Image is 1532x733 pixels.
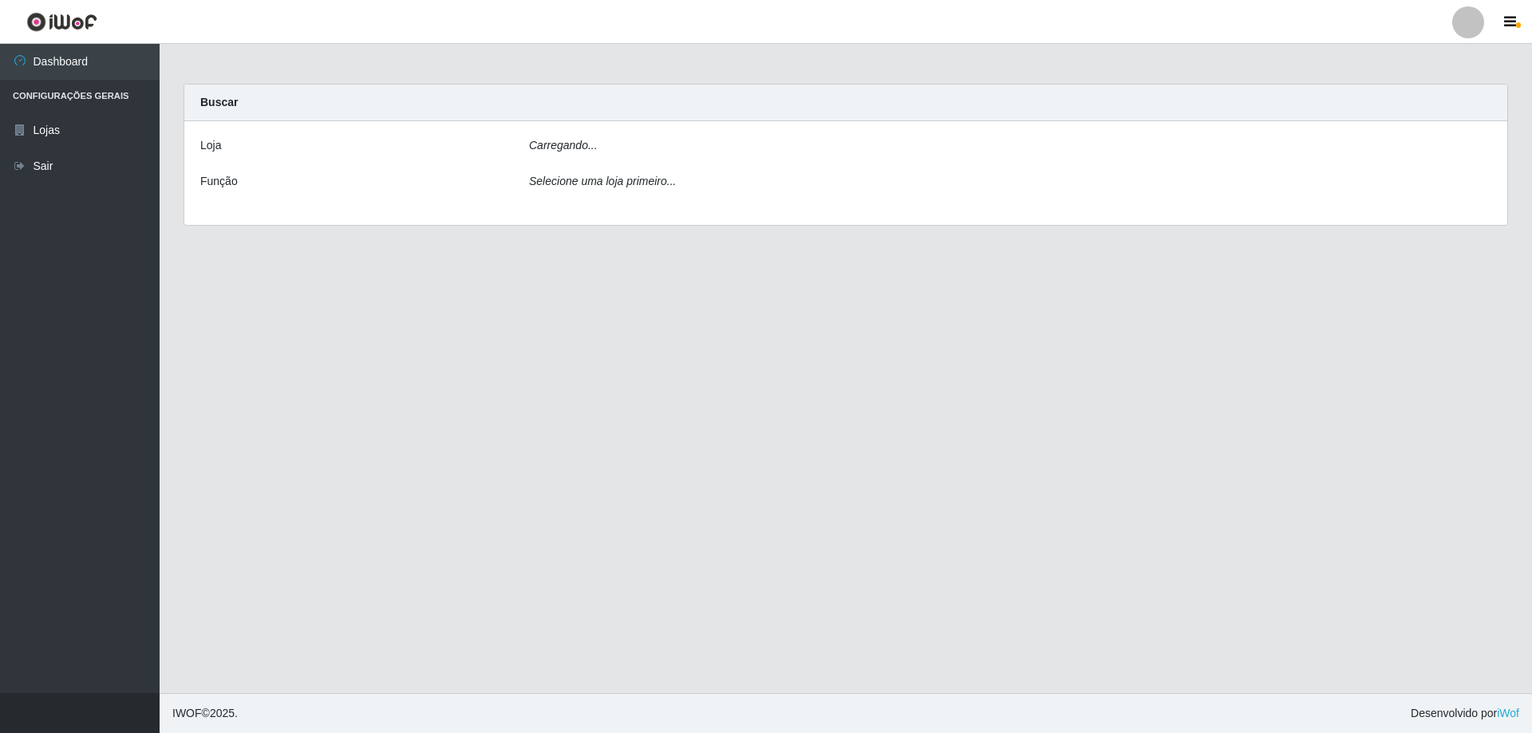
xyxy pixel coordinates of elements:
span: IWOF [172,707,202,719]
img: CoreUI Logo [26,12,97,32]
span: © 2025 . [172,705,238,722]
label: Loja [200,137,221,154]
strong: Buscar [200,96,238,108]
i: Carregando... [529,139,598,152]
span: Desenvolvido por [1411,705,1519,722]
i: Selecione uma loja primeiro... [529,175,676,187]
label: Função [200,173,238,190]
a: iWof [1497,707,1519,719]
